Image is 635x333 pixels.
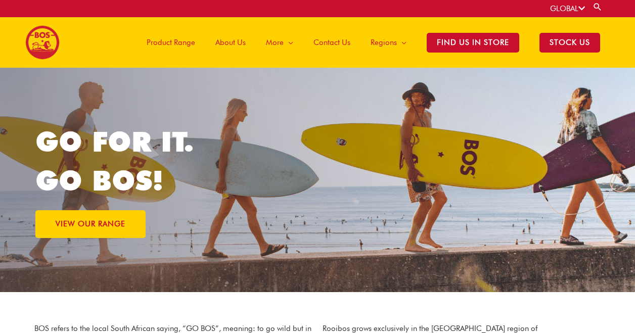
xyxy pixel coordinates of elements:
span: Product Range [147,27,195,58]
img: BOS logo finals-200px [25,25,60,60]
nav: Site Navigation [129,17,610,68]
span: Find Us in Store [427,33,519,53]
a: STOCK US [529,17,610,68]
a: Product Range [137,17,205,68]
a: About Us [205,17,256,68]
span: VIEW OUR RANGE [56,220,125,228]
a: Find Us in Store [417,17,529,68]
a: Contact Us [303,17,360,68]
span: STOCK US [539,33,600,53]
a: GLOBAL [550,4,585,13]
span: More [266,27,284,58]
a: Search button [593,2,603,12]
h1: GO FOR IT. GO BOS! [35,122,318,200]
a: Regions [360,17,417,68]
span: About Us [215,27,246,58]
span: Contact Us [313,27,350,58]
a: VIEW OUR RANGE [35,210,146,238]
span: Regions [371,27,397,58]
a: More [256,17,303,68]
